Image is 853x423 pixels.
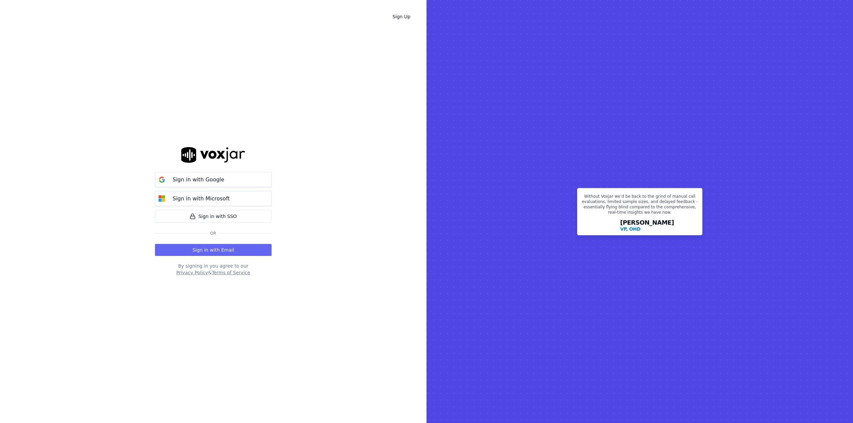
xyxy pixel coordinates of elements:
[176,269,208,276] button: Privacy Policy
[155,172,272,187] button: Sign in with Google
[620,220,674,232] div: [PERSON_NAME]
[620,226,640,232] p: VP, OHD
[173,176,224,184] p: Sign in with Google
[155,191,272,206] button: Sign in with Microsoft
[173,195,230,203] p: Sign in with Microsoft
[155,244,272,256] button: Sign in with Email
[387,11,416,23] a: Sign Up
[155,173,169,186] img: google Sign in button
[181,147,245,163] img: logo
[155,192,169,205] img: microsoft Sign in button
[581,194,698,218] p: Without Voxjar we’d be back to the grind of manual call evaluations, limited sample sizes, and de...
[208,231,219,236] span: Or
[155,263,272,276] div: By signing in you agree to our &
[212,269,250,276] button: Terms of Service
[155,210,272,223] a: Sign in with SSO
